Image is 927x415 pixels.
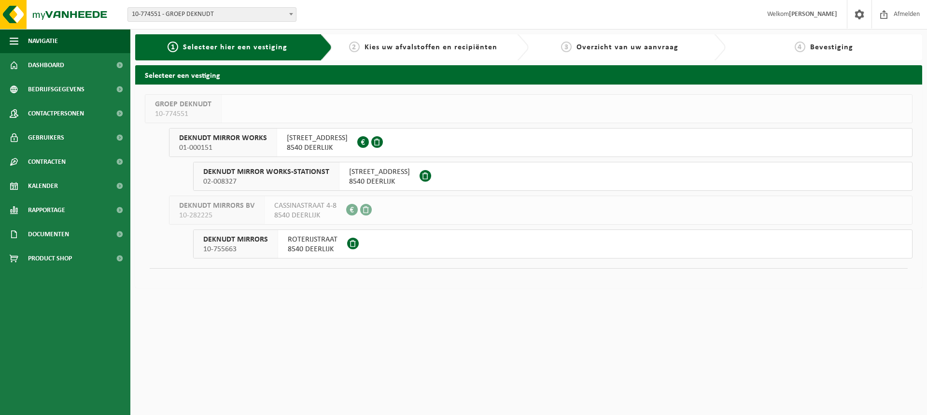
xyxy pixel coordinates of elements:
button: DEKNUDT MIRROR WORKS-STATIONST 02-008327 [STREET_ADDRESS]8540 DEERLIJK [193,162,913,191]
span: 1 [168,42,178,52]
span: 02-008327 [203,177,329,186]
span: Selecteer hier een vestiging [183,43,287,51]
span: GROEP DEKNUDT [155,100,211,109]
span: Overzicht van uw aanvraag [576,43,678,51]
span: CASSINASTRAAT 4-8 [274,201,337,211]
span: ROTERIJSTRAAT [288,235,337,244]
span: 10-755663 [203,244,268,254]
span: 8540 DEERLIJK [274,211,337,220]
span: Dashboard [28,53,64,77]
span: Kalender [28,174,58,198]
span: 8540 DEERLIJK [287,143,348,153]
span: Gebruikers [28,126,64,150]
span: Product Shop [28,246,72,271]
span: Bedrijfsgegevens [28,77,84,101]
span: 4 [795,42,805,52]
span: 8540 DEERLIJK [288,244,337,254]
span: 3 [561,42,572,52]
h2: Selecteer een vestiging [135,65,922,84]
span: 8540 DEERLIJK [349,177,410,186]
button: DEKNUDT MIRRORS 10-755663 ROTERIJSTRAAT8540 DEERLIJK [193,229,913,258]
span: Bevestiging [810,43,853,51]
span: Kies uw afvalstoffen en recipiënten [365,43,497,51]
span: Contactpersonen [28,101,84,126]
span: DEKNUDT MIRROR WORKS-STATIONST [203,167,329,177]
span: Contracten [28,150,66,174]
span: [STREET_ADDRESS] [349,167,410,177]
span: Documenten [28,222,69,246]
strong: [PERSON_NAME] [789,11,837,18]
span: 10-774551 - GROEP DEKNUDT [127,7,296,22]
span: DEKNUDT MIRRORS [203,235,268,244]
span: DEKNUDT MIRROR WORKS [179,133,267,143]
span: Rapportage [28,198,65,222]
span: Navigatie [28,29,58,53]
span: 10-282225 [179,211,254,220]
span: 10-774551 - GROEP DEKNUDT [128,8,296,21]
span: 01-000151 [179,143,267,153]
span: 10-774551 [155,109,211,119]
span: 2 [349,42,360,52]
button: DEKNUDT MIRROR WORKS 01-000151 [STREET_ADDRESS]8540 DEERLIJK [169,128,913,157]
span: DEKNUDT MIRRORS BV [179,201,254,211]
span: [STREET_ADDRESS] [287,133,348,143]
